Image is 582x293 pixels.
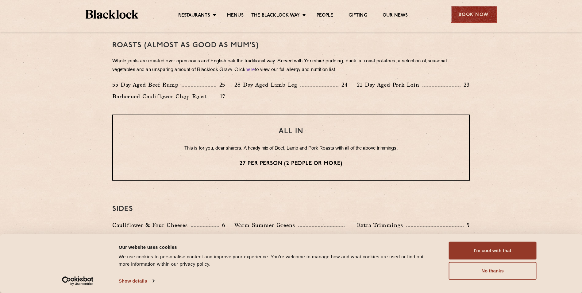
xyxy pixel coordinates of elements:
p: 27 per person (2 people or more) [125,160,457,168]
p: 5 [464,221,470,229]
a: Menus [227,13,244,19]
p: 24 [338,81,348,89]
a: Usercentrics Cookiebot - opens in a new window [51,276,105,286]
p: 28 Day Aged Lamb Leg [234,80,300,89]
p: Arriving to the table bubbling like Mt. Vesuvius [112,232,225,241]
p: 55 Day Aged Beef Rump [112,80,182,89]
p: 17 [217,92,225,100]
a: Show details [119,276,154,286]
p: Cauliflower & Four Cheeses [112,221,191,229]
p: When a single [PERSON_NAME] won't suffice or you can't get enough of the carrots! [357,232,470,250]
div: Book Now [451,6,497,23]
p: 23 [461,81,470,89]
a: here [245,68,255,72]
a: The Blacklock Way [251,13,300,19]
p: Barbecued Cauliflower Chop Roast [112,92,210,101]
p: Extra Trimmings [357,221,406,229]
a: Restaurants [178,13,210,19]
p: 25 [216,81,225,89]
p: This is for you, dear sharers. A heady mix of Beef, Lamb and Pork Roasts with all of the above tr... [125,145,457,153]
img: BL_Textured_Logo-footer-cropped.svg [86,10,139,19]
h3: ALL IN [125,127,457,135]
div: We use cookies to personalise content and improve your experience. You're welcome to manage how a... [119,253,435,268]
a: Gifting [349,13,367,19]
a: People [317,13,333,19]
div: Our website uses cookies [119,243,435,251]
p: 21 Day Aged Pork Loin [357,80,422,89]
h3: SIDES [112,205,470,213]
p: 6 [219,221,225,229]
h3: Roasts (Almost as good as Mum's) [112,41,470,49]
p: Warm Summer Greens [234,221,298,229]
button: No thanks [449,262,537,280]
p: Muddled with mint. Rejuvenating mix that feels both refreshing and soothing, like the season itself [234,232,347,250]
button: I'm cool with that [449,242,537,260]
a: Our News [383,13,408,19]
p: Whole joints are roasted over open coals and English oak the traditional way. Served with Yorkshi... [112,57,470,74]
